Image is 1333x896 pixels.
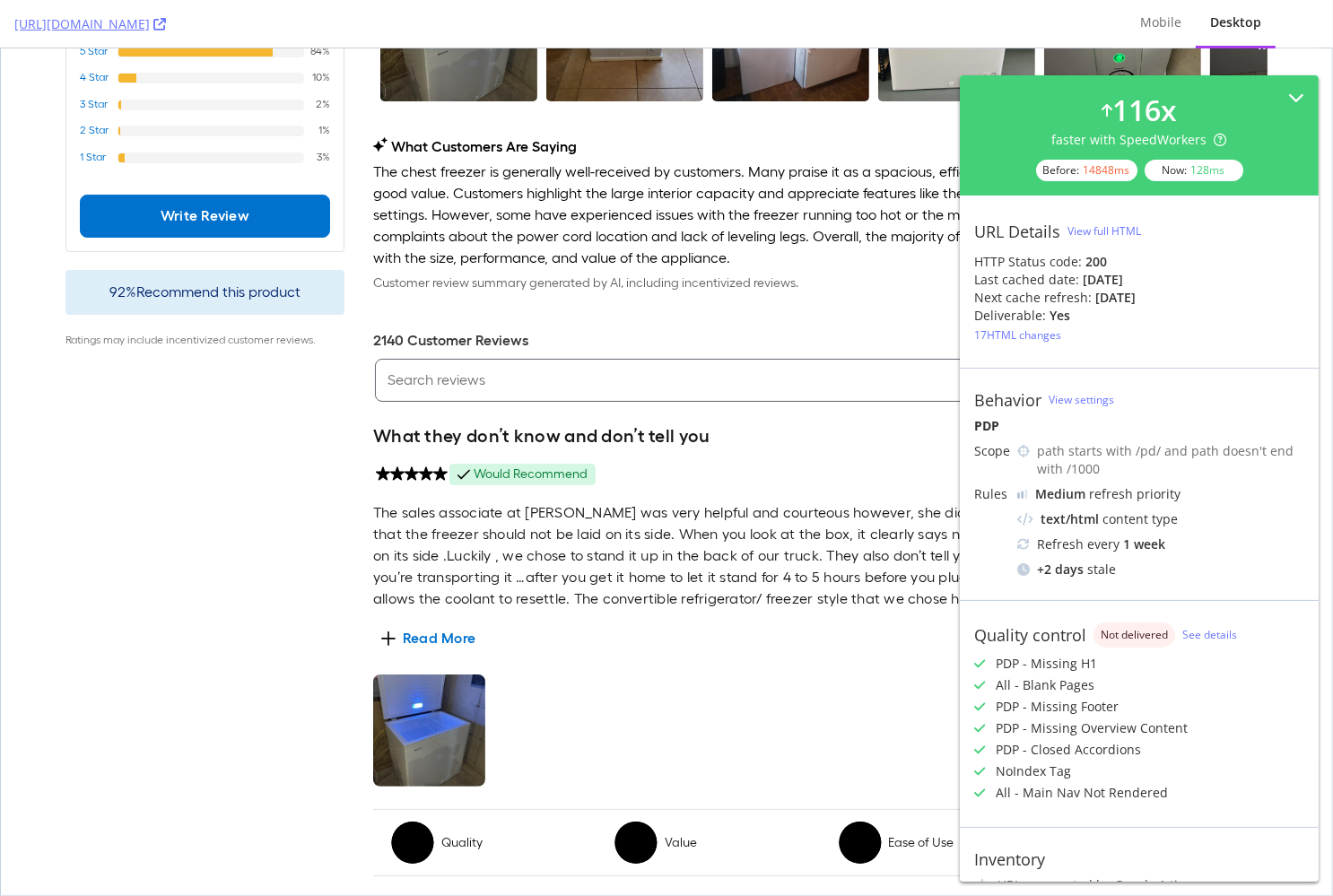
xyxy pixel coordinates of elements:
p: The sales associate at [PERSON_NAME] was very helpful and courteous however, she didn’t know that... [372,439,1029,561]
input: Search reviews [372,321,982,343]
p: 5 [610,785,659,818]
div: Inventory [974,849,1045,869]
div: text/html [1041,510,1099,528]
button: View full HTML [1067,217,1141,246]
div: Medium [1035,485,1085,503]
div: Behavior [974,390,1041,410]
div: 1 Star [79,102,117,115]
span: Would Recommend [449,415,595,437]
div: 4 Star [79,22,117,35]
span: Value [664,786,696,804]
span: Help [1228,787,1259,809]
p: 5 [387,785,436,818]
div: faster with SpeedWorkers [1052,131,1227,149]
div: 17 HTML changes [974,327,1061,343]
img: https://photos-us.bazaarvoice.com/photo/2/cGhvdG86bG93ZXM/7d1e20c6-611c-50e3-83ae-7b40d299a5c9 [372,626,484,738]
div: URL Details [974,222,1060,241]
span: [DATE] [1058,396,1267,413]
button: 17HTML changes [974,325,1061,346]
div: 2140 Customer Reviews [372,267,1267,310]
span: Ease of Use [888,786,954,804]
div: [DATE] [1083,271,1123,289]
div: All - Blank Pages [996,676,1094,694]
div: + 2 days [1037,561,1084,578]
div: 116 x [1112,90,1177,131]
div: 2% [303,49,329,62]
img: j32suk7ufU7viAAAAAElFTkSuQmCC [1017,490,1028,499]
p: 3 [834,785,884,818]
div: PDP [974,417,1304,435]
li: URLs requested by Google 1 times [974,876,1304,894]
div: path starts with /pd/ and path doesn't end with /1000 [1037,442,1304,478]
span: Read More [380,579,475,601]
a: 6.9-cu ft Chest Freezer Convertible to Refrigerator ( White ) [1058,431,1264,462]
div: PDP - Missing H1 [996,655,1097,673]
div: Next cache refresh: [974,289,1092,307]
div: All - Main Nav Not Rendered [996,784,1168,802]
button: title [989,314,1025,350]
span: Customer review summary generated by AI, including incentivized reviews. [372,227,797,242]
div: danger label [1093,622,1175,648]
div: 14848 ms [1084,162,1130,178]
button: Need assistance? [1207,777,1304,820]
a: View settings [1049,392,1114,407]
div: 10% [303,22,329,35]
p: The chest freezer is generally well-received by customers. Many praise it as a spacious, efficien... [372,113,1267,221]
div: Quality control [974,625,1086,645]
span: Write Review [109,157,300,178]
div: 128 ms [1191,162,1225,178]
div: PDP - Missing Overview Content [996,719,1188,737]
div: Refresh every [1017,535,1304,553]
span: Not delivered [1101,630,1168,640]
div: stale [1017,561,1304,578]
div: NoIndex Tag [996,762,1071,780]
div: refresh priority [1035,485,1181,503]
div: PDP - Closed Accordions [996,741,1141,759]
div: Desktop [1210,13,1261,31]
div: Before: [1036,160,1137,181]
div: content type [1017,510,1304,528]
div: 2 Star [79,75,117,88]
div: Scope [974,442,1010,460]
div: HTTP Status code: [974,253,1304,271]
p: What they don’t know and don’t tell you [372,375,1029,400]
h5: What Customers Are Saying [372,88,1267,109]
p: Ratings may include incentivized customer reviews. [65,284,344,299]
div: Rules [974,485,1010,503]
span: From [1058,429,1267,465]
div: Mobile [1140,13,1181,31]
div: [DATE] [1095,289,1136,307]
div: Recommend this product [65,222,344,266]
select: cgcSortSelect [1043,310,1267,353]
span: 5 out of 5 stars [372,414,449,439]
div: View full HTML [1067,223,1141,239]
span: [PERSON_NAME] [1058,375,1267,393]
i: 92% [109,235,135,252]
div: 1 week [1123,535,1165,553]
div: PDP - Missing Footer [996,698,1119,716]
div: 3 Star [79,49,117,62]
div: Yes [1050,307,1070,325]
div: 3% [303,102,329,115]
a: See details [1182,627,1237,642]
span: Quality [440,786,482,804]
a: [URL][DOMAIN_NAME] [14,15,166,33]
strong: 200 [1085,253,1107,270]
div: Now: [1145,160,1243,181]
div: Deliverable: [974,307,1046,325]
div: 1% [303,75,329,88]
div: Last cached date: [974,271,1079,289]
